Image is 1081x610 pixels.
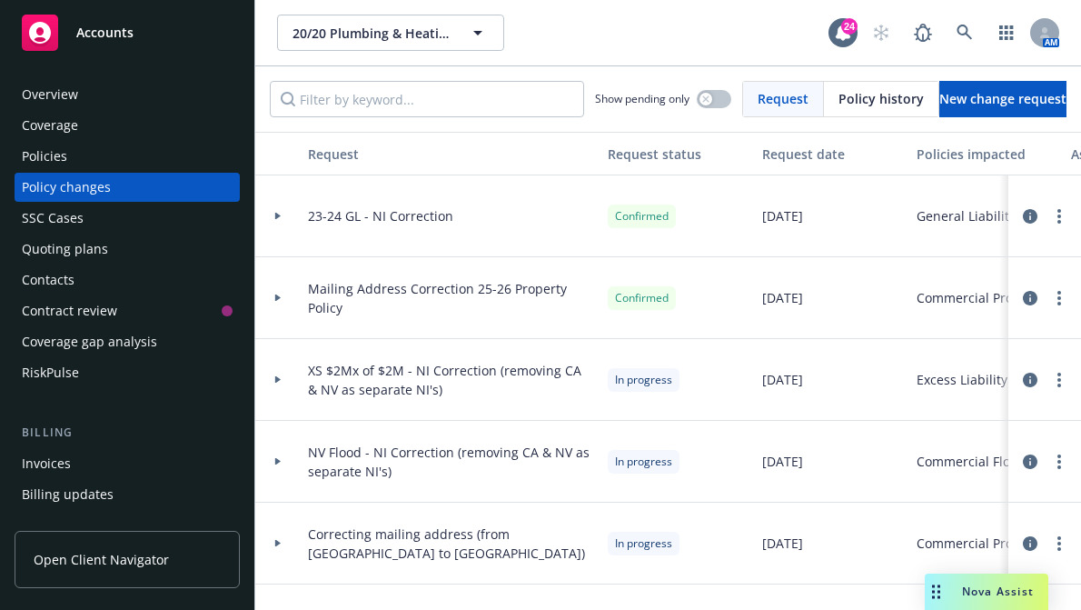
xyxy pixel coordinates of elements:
[22,358,79,387] div: RiskPulse
[762,370,803,389] span: [DATE]
[917,288,1056,307] span: Commercial Property - Property, Contractor's Equipment & Installation Floater
[15,327,240,356] a: Coverage gap analysis
[293,24,450,43] span: 20/20 Plumbing & Heating, Inc.
[608,145,748,164] div: Request status
[15,424,240,442] div: Billing
[255,257,301,339] div: Toggle Row Expanded
[1048,287,1070,309] a: more
[22,111,78,140] div: Coverage
[615,454,672,470] span: In progress
[841,18,858,35] div: 24
[255,175,301,257] div: Toggle Row Expanded
[762,452,803,471] span: [DATE]
[22,511,123,540] div: Account charges
[1048,533,1070,555] a: more
[1019,287,1041,309] a: circleInformation
[917,370,1056,389] span: Excess Liability - XS $2Mx of $2M
[600,132,755,175] button: Request status
[15,235,240,264] a: Quoting plans
[301,132,600,175] button: Request
[22,265,74,295] div: Contacts
[947,15,983,51] a: Search
[838,89,924,108] span: Policy history
[762,145,902,164] div: Request date
[1019,369,1041,391] a: circleInformation
[939,90,1066,107] span: New change request
[755,132,909,175] button: Request date
[15,265,240,295] a: Contacts
[917,145,1056,164] div: Policies impacted
[15,80,240,109] a: Overview
[308,443,593,481] span: NV Flood - NI Correction (removing CA & NV as separate NI's)
[762,206,803,225] span: [DATE]
[863,15,899,51] a: Start snowing
[22,235,108,264] div: Quoting plans
[1048,369,1070,391] a: more
[15,173,240,202] a: Policy changes
[758,89,808,108] span: Request
[1019,451,1041,473] a: circleInformation
[962,584,1034,599] span: Nova Assist
[925,574,947,610] div: Drag to move
[22,296,117,325] div: Contract review
[917,206,1016,225] span: General Liability
[988,15,1025,51] a: Switch app
[76,25,134,40] span: Accounts
[308,145,593,164] div: Request
[15,449,240,478] a: Invoices
[255,503,301,585] div: Toggle Row Expanded
[1048,451,1070,473] a: more
[762,288,803,307] span: [DATE]
[15,511,240,540] a: Account charges
[15,142,240,171] a: Policies
[22,449,71,478] div: Invoices
[15,7,240,58] a: Accounts
[615,535,672,552] span: In progress
[1048,205,1070,227] a: more
[15,296,240,325] a: Contract review
[34,550,169,569] span: Open Client Navigator
[1019,533,1041,555] a: circleInformation
[22,480,114,509] div: Billing updates
[277,15,504,51] button: 20/20 Plumbing & Heating, Inc.
[905,15,941,51] a: Report a Bug
[615,208,669,225] span: Confirmed
[255,339,301,421] div: Toggle Row Expanded
[22,80,78,109] div: Overview
[15,480,240,509] a: Billing updates
[15,204,240,233] a: SSC Cases
[15,111,240,140] a: Coverage
[22,173,111,202] div: Policy changes
[308,361,593,399] span: XS $2Mx of $2M - NI Correction (removing CA & NV as separate NI's)
[22,142,67,171] div: Policies
[917,534,1056,553] span: Commercial Property - Property, Contractor's Equipment & Installation Floater
[308,279,593,317] span: Mailing Address Correction 25-26 Property Policy
[595,91,689,106] span: Show pending only
[22,327,157,356] div: Coverage gap analysis
[925,574,1048,610] button: Nova Assist
[917,452,1056,471] span: Commercial Flood - XS Flood - [US_STATE] Only
[270,81,584,117] input: Filter by keyword...
[909,132,1064,175] button: Policies impacted
[615,290,669,306] span: Confirmed
[939,81,1066,117] a: New change request
[308,525,593,563] span: Correcting mailing address (from [GEOGRAPHIC_DATA] to [GEOGRAPHIC_DATA])
[762,534,803,553] span: [DATE]
[1019,205,1041,227] a: circleInformation
[22,204,84,233] div: SSC Cases
[308,206,453,225] span: 23-24 GL - NI Correction
[255,421,301,503] div: Toggle Row Expanded
[15,358,240,387] a: RiskPulse
[615,372,672,388] span: In progress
